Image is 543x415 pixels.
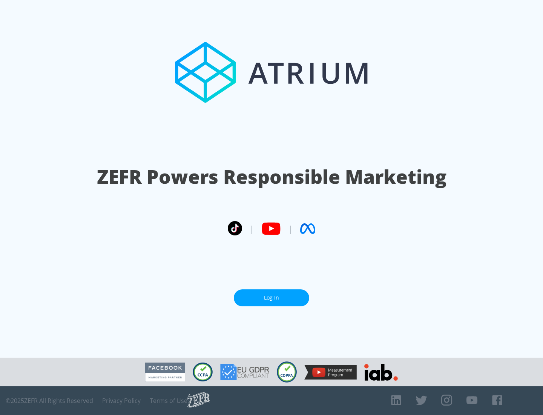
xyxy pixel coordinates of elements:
span: © 2025 ZEFR All Rights Reserved [6,397,93,404]
a: Terms of Use [150,397,187,404]
span: | [288,223,293,234]
img: IAB [364,364,398,381]
img: COPPA Compliant [277,361,297,383]
h1: ZEFR Powers Responsible Marketing [97,164,446,190]
img: GDPR Compliant [220,364,269,380]
img: Facebook Marketing Partner [145,363,185,382]
img: YouTube Measurement Program [304,365,357,380]
span: | [250,223,254,234]
img: CCPA Compliant [193,363,213,381]
a: Privacy Policy [102,397,141,404]
a: Log In [234,289,309,306]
